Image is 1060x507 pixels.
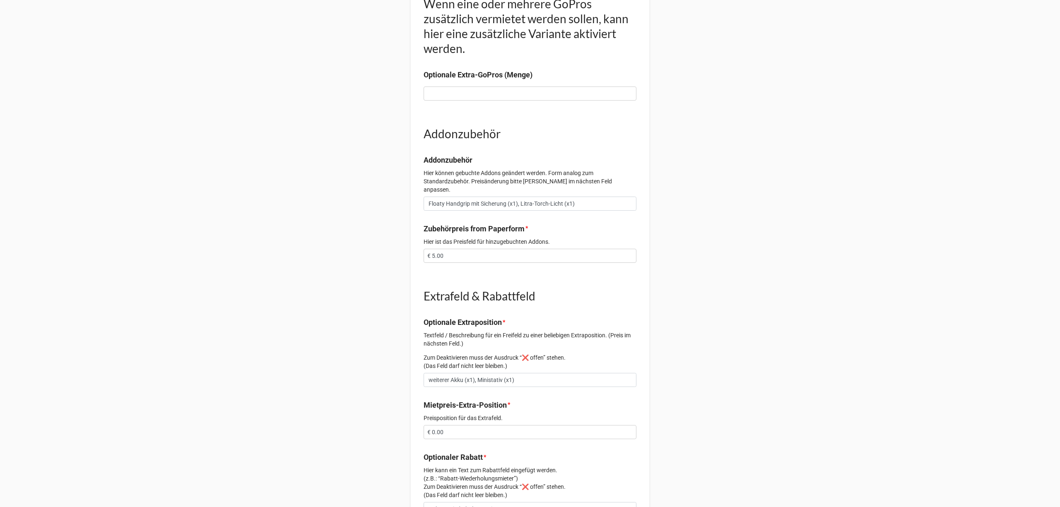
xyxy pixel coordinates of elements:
[424,238,636,246] p: Hier ist das Preisfeld für hinzugebuchten Addons.
[424,317,502,328] label: Optionale Extraposition
[424,223,525,235] label: Zubehörpreis from Paperform
[424,399,507,411] label: Mietpreis-Extra-Position
[424,466,636,499] p: Hier kann ein Text zum Rabattfeld eingefügt werden. (z.B.: “Rabatt-Wiederholungsmieter”) Zum Deak...
[424,154,472,166] label: Addonzubehör
[424,452,483,463] label: Optionaler Rabatt
[424,288,636,303] h1: Extrafeld & Rabattfeld
[424,69,532,81] label: Optionale Extra-GoPros (Menge)
[424,126,636,141] h1: Addonzubehör
[424,169,636,194] p: Hier können gebuchte Addons geändert werden. Form analog zum Standardzubehör. Preisänderung bitte...
[424,331,636,348] p: Textfeld / Beschreibung für ein Freifeld zu einer beliebigen Extraposition. (Preis im nächsten Fe...
[424,353,636,370] p: Zum Deaktivieren muss der Ausdruck “❌ offen” stehen. (Das Feld darf nicht leer bleiben.)
[424,414,636,422] p: Preisposition für das Extrafeld.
